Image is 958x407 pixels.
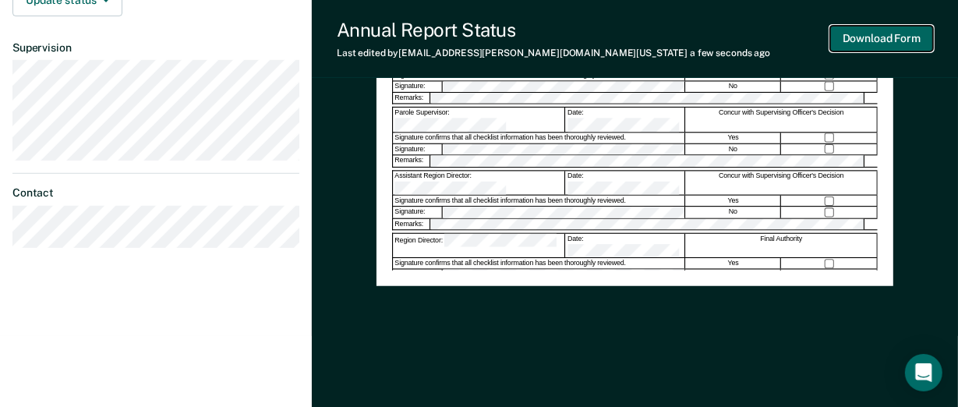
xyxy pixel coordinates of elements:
[393,108,565,133] div: Parole Supervisor:
[393,156,430,167] div: Remarks:
[905,354,942,391] div: Open Intercom Messenger
[686,270,781,281] div: No
[393,144,442,155] div: Signature:
[393,234,565,258] div: Region Director:
[393,270,442,281] div: Signature:
[686,259,781,269] div: Yes
[566,108,685,133] div: Date:
[686,133,781,143] div: Yes
[12,41,299,55] dt: Supervision
[393,82,442,93] div: Signature:
[566,234,685,258] div: Date:
[690,48,770,58] span: a few seconds ago
[393,219,430,230] div: Remarks:
[686,234,878,258] div: Final Authority
[393,196,685,206] div: Signature confirms that all checklist information has been thoroughly reviewed.
[686,82,781,93] div: No
[393,207,442,218] div: Signature:
[686,196,781,206] div: Yes
[393,93,430,104] div: Remarks:
[566,171,685,195] div: Date:
[686,108,878,133] div: Concur with Supervising Officer's Decision
[686,144,781,155] div: No
[686,207,781,218] div: No
[830,26,933,51] button: Download Form
[686,171,878,195] div: Concur with Supervising Officer's Decision
[12,186,299,200] dt: Contact
[393,133,685,143] div: Signature confirms that all checklist information has been thoroughly reviewed.
[337,19,770,41] div: Annual Report Status
[337,48,770,58] div: Last edited by [EMAIL_ADDRESS][PERSON_NAME][DOMAIN_NAME][US_STATE]
[393,171,565,195] div: Assistant Region Director:
[393,259,685,269] div: Signature confirms that all checklist information has been thoroughly reviewed.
